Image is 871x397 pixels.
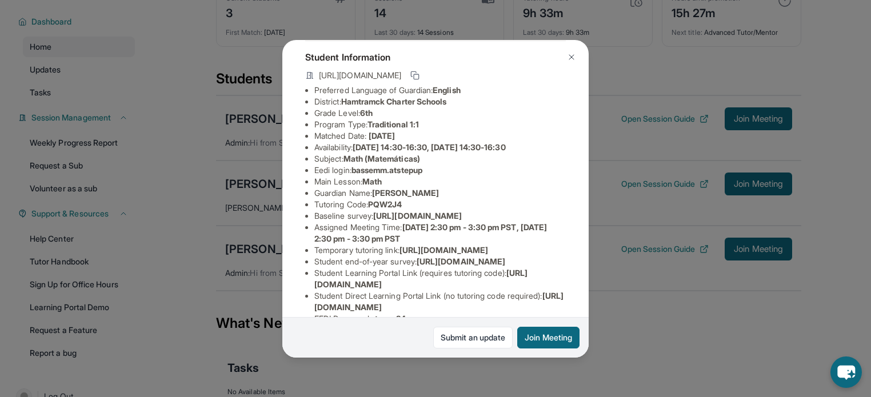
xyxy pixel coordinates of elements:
[314,153,566,165] li: Subject :
[314,210,566,222] li: Baseline survey :
[360,108,373,118] span: 6th
[367,119,419,129] span: Traditional 1:1
[314,142,566,153] li: Availability:
[399,245,488,255] span: [URL][DOMAIN_NAME]
[314,85,566,96] li: Preferred Language of Guardian:
[314,222,566,244] li: Assigned Meeting Time :
[830,356,862,388] button: chat-button
[314,165,566,176] li: Eedi login :
[567,53,576,62] img: Close Icon
[314,313,566,324] li: EEDI Password :
[433,85,461,95] span: English
[341,97,447,106] span: Hamtramck Charter Schools
[372,188,439,198] span: [PERSON_NAME]
[373,211,462,220] span: [URL][DOMAIN_NAME]
[314,130,566,142] li: Matched Date:
[314,256,566,267] li: Student end-of-year survey :
[517,327,580,348] button: Join Meeting
[314,290,566,313] li: Student Direct Learning Portal Link (no tutoring code required) :
[305,50,566,64] h4: Student Information
[314,244,566,256] li: Temporary tutoring link :
[371,314,406,323] span: stepup24
[314,119,566,130] li: Program Type:
[314,267,566,290] li: Student Learning Portal Link (requires tutoring code) :
[343,154,420,163] span: Math (Matemáticas)
[417,256,505,266] span: [URL][DOMAIN_NAME]
[314,222,547,243] span: [DATE] 2:30 pm - 3:30 pm PST, [DATE] 2:30 pm - 3:30 pm PST
[369,131,395,141] span: [DATE]
[368,199,402,209] span: PQW2J4
[314,199,566,210] li: Tutoring Code :
[314,187,566,199] li: Guardian Name :
[408,69,422,82] button: Copy link
[314,176,566,187] li: Main Lesson :
[314,96,566,107] li: District:
[433,327,513,348] a: Submit an update
[362,177,382,186] span: Math
[351,165,422,175] span: bassemm.atstepup
[353,142,506,152] span: [DATE] 14:30-16:30, [DATE] 14:30-16:30
[319,70,401,81] span: [URL][DOMAIN_NAME]
[314,107,566,119] li: Grade Level:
